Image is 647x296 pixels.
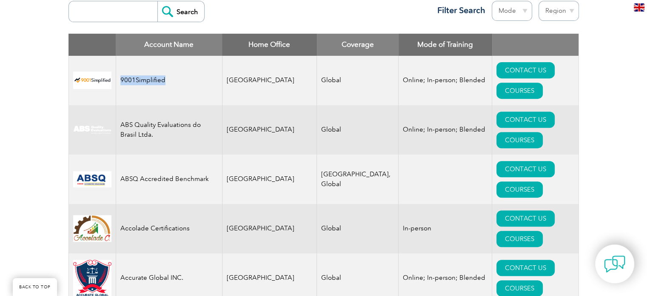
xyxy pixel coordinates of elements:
a: CONTACT US [496,210,555,227]
a: COURSES [496,181,543,198]
td: [GEOGRAPHIC_DATA] [222,155,317,204]
img: 1a94dd1a-69dd-eb11-bacb-002248159486-logo.jpg [73,215,111,242]
img: en [634,3,644,11]
th: Mode of Training: activate to sort column ascending [399,34,492,56]
th: Coverage: activate to sort column ascending [317,34,399,56]
a: CONTACT US [496,161,555,177]
img: contact-chat.png [604,253,625,275]
a: COURSES [496,83,543,99]
a: CONTACT US [496,62,555,78]
th: Account Name: activate to sort column descending [116,34,222,56]
a: CONTACT US [496,260,555,276]
th: : activate to sort column ascending [492,34,579,56]
td: In-person [399,204,492,253]
td: Online; In-person; Blended [399,56,492,105]
td: ABSQ Accredited Benchmark [116,155,222,204]
a: CONTACT US [496,112,555,128]
td: Online; In-person; Blended [399,105,492,155]
td: 9001Simplified [116,56,222,105]
input: Search [157,1,204,22]
td: [GEOGRAPHIC_DATA] [222,105,317,155]
th: Home Office: activate to sort column ascending [222,34,317,56]
td: Global [317,56,399,105]
td: [GEOGRAPHIC_DATA], Global [317,155,399,204]
a: COURSES [496,132,543,148]
td: Global [317,105,399,155]
td: [GEOGRAPHIC_DATA] [222,204,317,253]
h3: Filter Search [432,5,485,16]
img: 37c9c059-616f-eb11-a812-002248153038-logo.png [73,72,111,89]
img: cc24547b-a6e0-e911-a812-000d3a795b83-logo.png [73,171,111,187]
td: ABS Quality Evaluations do Brasil Ltda. [116,105,222,155]
td: Global [317,204,399,253]
a: BACK TO TOP [13,278,57,296]
td: [GEOGRAPHIC_DATA] [222,56,317,105]
img: c92924ac-d9bc-ea11-a814-000d3a79823d-logo.jpg [73,125,111,135]
td: Accolade Certifications [116,204,222,253]
a: COURSES [496,231,543,247]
